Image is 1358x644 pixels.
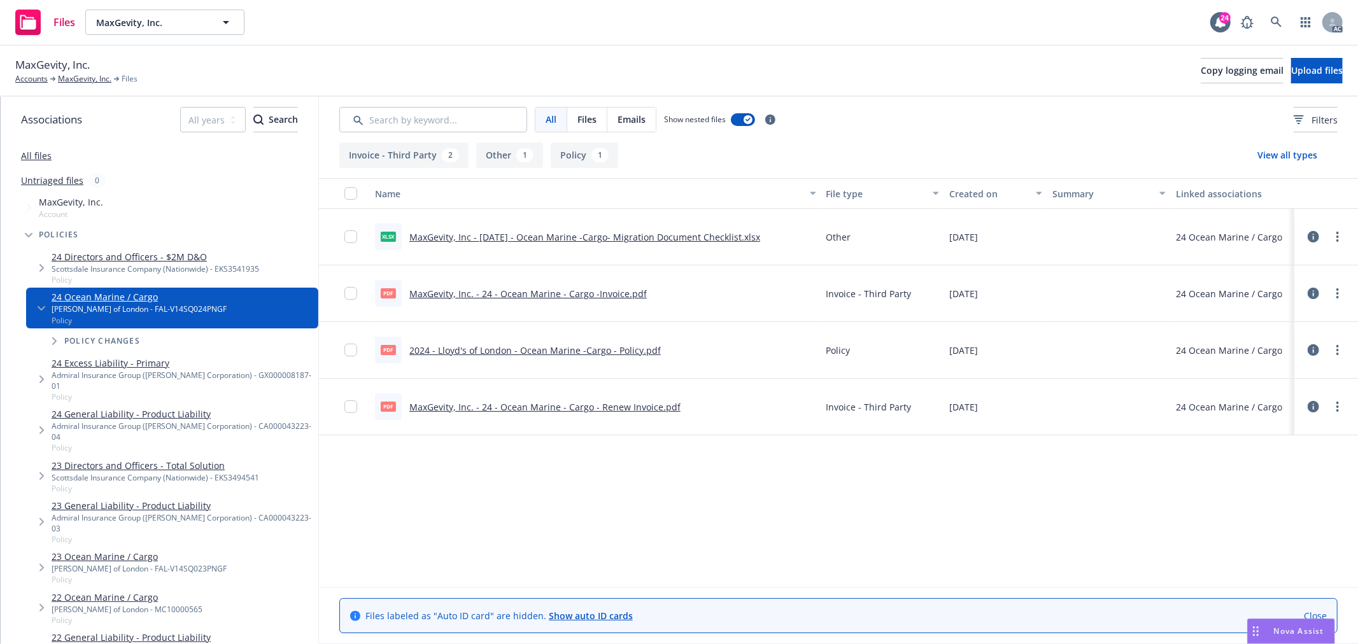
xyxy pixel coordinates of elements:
a: 24 Ocean Marine / Cargo [52,290,227,304]
a: 24 Directors and Officers - $2M D&O [52,250,259,263]
a: 23 General Liability - Product Liability [52,499,313,512]
span: Policy [52,274,259,285]
a: MaxGevity, Inc - [DATE] - Ocean Marine -Cargo- Migration Document Checklist.xlsx [409,231,760,243]
div: Scottsdale Insurance Company (Nationwide) - EKS3494541 [52,472,259,483]
button: Upload files [1291,58,1343,83]
div: 24 Ocean Marine / Cargo [1176,400,1282,414]
span: Policy [52,315,227,326]
span: [DATE] [949,230,978,244]
span: pdf [381,402,396,411]
button: View all types [1237,143,1338,168]
span: Copy logging email [1201,64,1284,76]
input: Toggle Row Selected [344,344,357,356]
div: 1 [591,148,609,162]
div: 2 [442,148,459,162]
span: Show nested files [664,114,726,125]
input: Select all [344,187,357,200]
span: Policies [39,231,79,239]
span: MaxGevity, Inc. [39,195,103,209]
a: more [1330,342,1345,358]
a: 22 General Liability - Product Liability [52,631,313,644]
button: MaxGevity, Inc. [85,10,244,35]
svg: Search [253,115,264,125]
span: Files [577,113,597,126]
a: MaxGevity, Inc. - 24 - Ocean Marine - Cargo - Renew Invoice.pdf [409,401,681,413]
a: 22 Ocean Marine / Cargo [52,591,202,604]
a: Close [1304,609,1327,622]
div: Scottsdale Insurance Company (Nationwide) - EKS3541935 [52,263,259,274]
div: [PERSON_NAME] of London - MC10000565 [52,604,202,615]
a: 23 Ocean Marine / Cargo [52,550,227,563]
button: Created on [944,178,1047,209]
a: 24 General Liability - Product Liability [52,407,313,421]
span: Policy [52,615,202,626]
span: MaxGevity, Inc. [15,57,90,73]
span: Other [826,230,851,244]
a: All files [21,150,52,162]
a: more [1330,229,1345,244]
a: Search [1264,10,1289,35]
span: Associations [21,111,82,128]
span: Files [53,17,75,27]
div: Created on [949,187,1028,200]
a: Switch app [1293,10,1319,35]
span: Account [39,209,103,220]
span: Policy [826,344,851,357]
span: Files labeled as "Auto ID card" are hidden. [365,609,633,622]
button: Policy [551,143,618,168]
div: Admiral Insurance Group ([PERSON_NAME] Corporation) - CA000043223-03 [52,512,313,534]
span: [DATE] [949,400,978,414]
span: Policy [52,574,227,585]
input: Toggle Row Selected [344,230,357,243]
div: 24 Ocean Marine / Cargo [1176,287,1282,300]
input: Search by keyword... [339,107,527,132]
span: Invoice - Third Party [826,400,912,414]
span: [DATE] [949,344,978,357]
div: 24 Ocean Marine / Cargo [1176,230,1282,244]
a: MaxGevity, Inc. [58,73,111,85]
span: Policy [52,483,259,494]
div: 1 [516,148,534,162]
button: SearchSearch [253,107,298,132]
a: more [1330,399,1345,414]
div: [PERSON_NAME] of London - FAL-V14SQ024PNGF [52,304,227,314]
a: MaxGevity, Inc. - 24 - Ocean Marine - Cargo -Invoice.pdf [409,288,647,300]
div: Drag to move [1248,619,1264,643]
div: Search [253,108,298,132]
button: Linked associations [1171,178,1294,209]
span: Policy changes [64,337,140,345]
div: 0 [88,173,106,188]
a: Show auto ID cards [549,610,633,622]
button: Nova Assist [1247,619,1335,644]
input: Toggle Row Selected [344,287,357,300]
span: Invoice - Third Party [826,287,912,300]
a: 24 Excess Liability - Primary [52,356,313,370]
span: Upload files [1291,64,1343,76]
span: Emails [618,113,646,126]
div: File type [826,187,926,200]
a: more [1330,286,1345,301]
a: Untriaged files [21,174,83,187]
button: Summary [1047,178,1171,209]
a: 23 Directors and Officers - Total Solution [52,459,259,472]
a: 2024 - Lloyd's of London - Ocean Marine -Cargo - Policy.pdf [409,344,661,356]
div: Linked associations [1176,187,1289,200]
button: File type [821,178,945,209]
span: Policy [52,534,313,545]
a: Accounts [15,73,48,85]
span: Filters [1294,113,1338,127]
span: pdf [381,288,396,298]
div: [PERSON_NAME] of London - FAL-V14SQ023PNGF [52,563,227,574]
div: 24 [1219,12,1231,24]
span: MaxGevity, Inc. [96,16,206,29]
a: Files [10,4,80,40]
span: Filters [1312,113,1338,127]
div: Summary [1052,187,1152,200]
div: Name [375,187,802,200]
span: [DATE] [949,287,978,300]
span: Policy [52,442,313,453]
button: Name [370,178,821,209]
a: Report a Bug [1234,10,1260,35]
span: pdf [381,345,396,354]
span: Nova Assist [1274,626,1324,636]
